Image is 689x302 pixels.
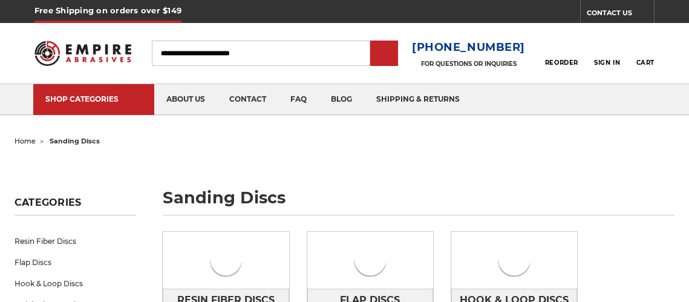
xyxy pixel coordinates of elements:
[364,84,472,115] a: shipping & returns
[50,137,100,145] span: sanding discs
[34,34,131,73] img: Empire Abrasives
[342,232,399,289] img: Flap Discs
[33,84,154,115] a: SHOP CATEGORIES
[587,6,654,23] a: CONTACT US
[412,60,525,68] p: FOR QUESTIONS OR INQUIRIES
[163,189,674,215] h1: sanding discs
[15,231,136,252] a: Resin Fiber Discs
[545,59,578,67] span: Reorder
[15,273,136,294] a: Hook & Loop Discs
[412,39,525,56] a: [PHONE_NUMBER]
[45,94,142,103] div: SHOP CATEGORIES
[636,40,655,67] a: Cart
[319,84,364,115] a: blog
[278,84,319,115] a: faq
[372,42,396,66] input: Submit
[594,59,620,67] span: Sign In
[154,84,217,115] a: about us
[198,232,255,289] img: Resin Fiber Discs
[15,197,136,215] h5: Categories
[636,59,655,67] span: Cart
[545,40,578,66] a: Reorder
[15,252,136,273] a: Flap Discs
[15,137,36,145] a: home
[486,232,543,289] img: Hook & Loop Discs
[217,84,278,115] a: contact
